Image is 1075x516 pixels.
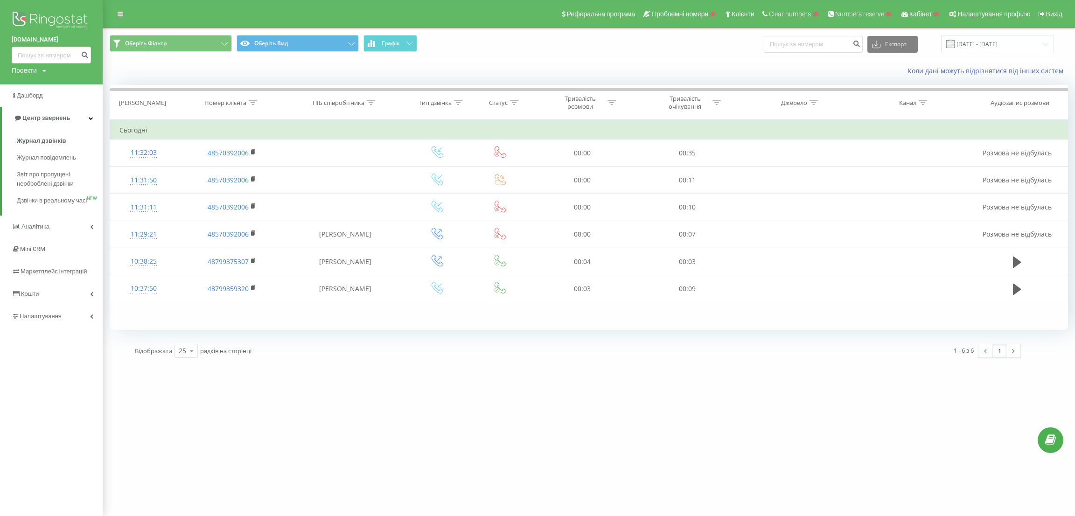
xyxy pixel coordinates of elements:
[12,9,91,33] img: Ringostat logo
[992,344,1006,357] a: 1
[957,10,1030,18] span: Налаштування профілю
[21,268,87,275] span: Маркетплейс інтеграцій
[286,221,404,248] td: [PERSON_NAME]
[208,148,249,157] a: 48570392006
[125,40,167,47] span: Оберіть Фільтр
[17,132,103,149] a: Журнал дзвінків
[22,114,70,121] span: Центр звернень
[909,10,932,18] span: Кабінет
[17,170,98,188] span: Звіт про пропущені необроблені дзвінки
[200,347,251,355] span: рядків на сторінці
[781,99,807,107] div: Джерело
[135,347,172,355] span: Відображати
[363,35,417,52] button: Графік
[530,139,635,167] td: 00:00
[954,346,974,355] div: 1 - 6 з 6
[237,35,359,52] button: Оберіть Вид
[530,248,635,275] td: 00:04
[867,36,918,53] button: Експорт
[119,252,168,271] div: 10:38:25
[983,148,1052,157] span: Розмова не відбулась
[208,284,249,293] a: 48799359320
[17,92,43,99] span: Дашборд
[983,202,1052,211] span: Розмова не відбулась
[208,175,249,184] a: 48570392006
[21,223,49,230] span: Аналiтика
[635,275,740,302] td: 00:09
[208,202,249,211] a: 48570392006
[769,10,811,18] span: Clear numbers
[1046,10,1062,18] span: Вихід
[208,257,249,266] a: 48799375307
[17,153,76,162] span: Журнал повідомлень
[110,35,232,52] button: Оберіть Фільтр
[204,99,246,107] div: Номер клієнта
[635,167,740,194] td: 00:11
[635,139,740,167] td: 00:35
[21,290,39,297] span: Кошти
[419,99,452,107] div: Тип дзвінка
[119,279,168,298] div: 10:37:50
[530,275,635,302] td: 00:03
[17,136,66,146] span: Журнал дзвінків
[660,95,710,111] div: Тривалість очікування
[119,99,166,107] div: [PERSON_NAME]
[208,230,249,238] a: 48570392006
[110,121,1068,139] td: Сьогодні
[17,192,103,209] a: Дзвінки в реальному часіNEW
[991,99,1049,107] div: Аудіозапис розмови
[567,10,635,18] span: Реферальна програма
[530,194,635,221] td: 00:00
[17,149,103,166] a: Журнал повідомлень
[313,99,364,107] div: ПІБ співробітника
[530,221,635,248] td: 00:00
[835,10,884,18] span: Numbers reserve
[286,275,404,302] td: [PERSON_NAME]
[179,346,186,356] div: 25
[530,167,635,194] td: 00:00
[12,66,37,75] div: Проекти
[382,40,400,47] span: Графік
[119,171,168,189] div: 11:31:50
[286,248,404,275] td: [PERSON_NAME]
[635,221,740,248] td: 00:07
[17,196,87,205] span: Дзвінки в реальному часі
[12,35,91,44] a: [DOMAIN_NAME]
[899,99,916,107] div: Канал
[907,66,1068,75] a: Коли дані можуть відрізнятися вiд інших систем
[635,248,740,275] td: 00:03
[119,225,168,244] div: 11:29:21
[764,36,863,53] input: Пошук за номером
[2,107,103,129] a: Центр звернень
[489,99,508,107] div: Статус
[652,10,708,18] span: Проблемні номери
[20,245,45,252] span: Mini CRM
[119,144,168,162] div: 11:32:03
[555,95,605,111] div: Тривалість розмови
[20,313,62,320] span: Налаштування
[732,10,754,18] span: Клієнти
[983,175,1052,184] span: Розмова не відбулась
[635,194,740,221] td: 00:10
[12,47,91,63] input: Пошук за номером
[17,166,103,192] a: Звіт про пропущені необроблені дзвінки
[983,230,1052,238] span: Розмова не відбулась
[119,198,168,216] div: 11:31:11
